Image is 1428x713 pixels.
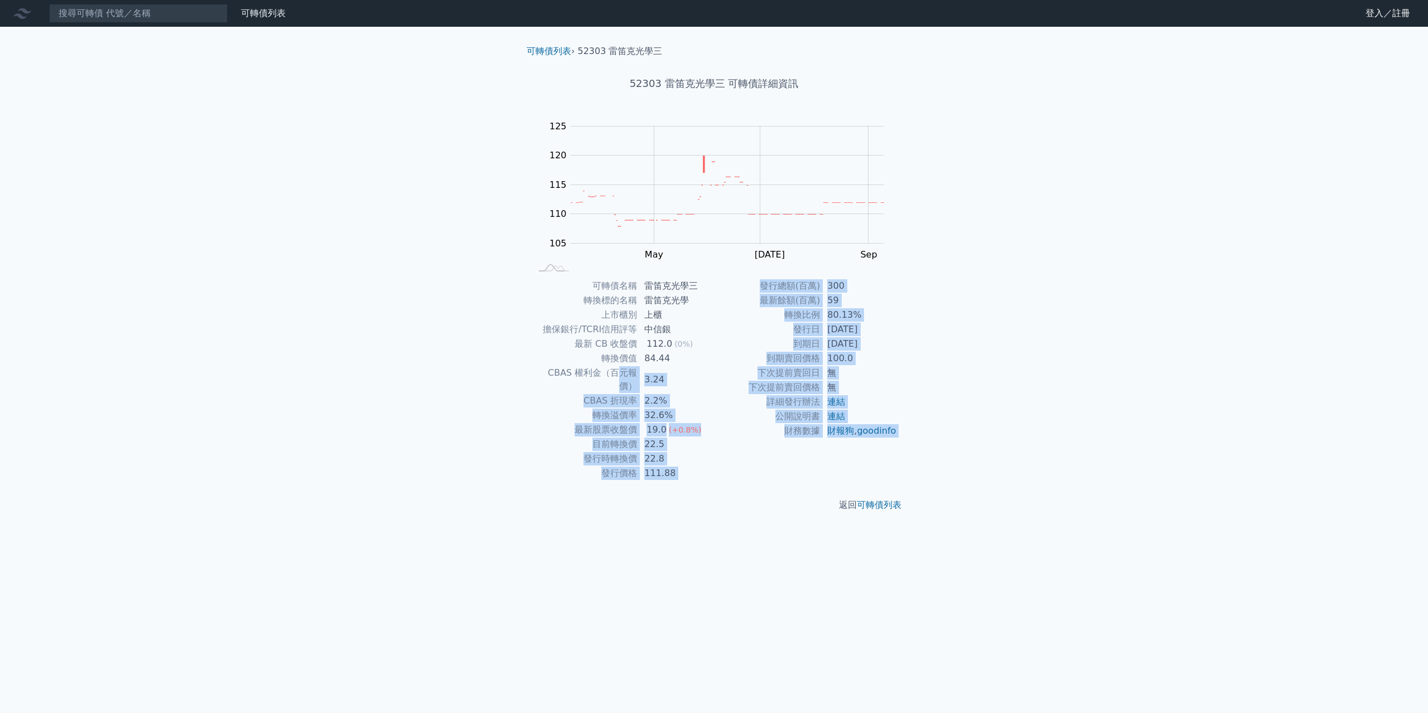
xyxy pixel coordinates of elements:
[821,380,897,395] td: 無
[518,498,910,512] p: 返回
[755,249,785,260] tspan: [DATE]
[241,8,286,18] a: 可轉債列表
[821,351,897,366] td: 100.0
[527,46,571,56] a: 可轉債列表
[644,423,669,436] div: 19.0
[638,466,714,481] td: 111.88
[714,366,821,380] td: 下次提前賣回日
[638,452,714,466] td: 22.8
[49,4,228,23] input: 搜尋可轉債 代號／名稱
[821,366,897,380] td: 無
[638,437,714,452] td: 22.5
[531,452,638,466] td: 發行時轉換價
[549,180,567,190] tspan: 115
[714,409,821,424] td: 公開說明書
[531,279,638,293] td: 可轉債名稱
[857,425,896,436] a: goodinfo
[549,121,567,132] tspan: 125
[531,351,638,366] td: 轉換價值
[645,249,663,260] tspan: May
[531,322,638,337] td: 擔保銀行/TCRI信用評等
[1372,659,1428,713] iframe: Chat Widget
[638,351,714,366] td: 84.44
[714,424,821,438] td: 財務數據
[531,293,638,308] td: 轉換標的名稱
[827,411,845,421] a: 連結
[549,208,567,219] tspan: 110
[531,466,638,481] td: 發行價格
[714,279,821,293] td: 發行總額(百萬)
[638,394,714,408] td: 2.2%
[821,322,897,337] td: [DATE]
[1357,4,1419,22] a: 登入／註冊
[531,366,638,394] td: CBAS 權利金（百元報價）
[821,424,897,438] td: ,
[714,308,821,322] td: 轉換比例
[1372,659,1428,713] div: 聊天小工具
[714,395,821,409] td: 詳細發行辦法
[531,408,638,423] td: 轉換溢價率
[674,339,693,348] span: (0%)
[638,308,714,322] td: 上櫃
[531,437,638,452] td: 目前轉換價
[714,380,821,395] td: 下次提前賣回價格
[714,322,821,337] td: 發行日
[531,423,638,437] td: 最新股票收盤價
[549,150,567,161] tspan: 120
[714,351,821,366] td: 到期賣回價格
[531,308,638,322] td: 上市櫃別
[638,279,714,293] td: 雷笛克光學三
[549,238,567,249] tspan: 105
[644,337,674,351] div: 112.0
[531,394,638,408] td: CBAS 折現率
[638,408,714,423] td: 32.6%
[714,337,821,351] td: 到期日
[531,337,638,351] td: 最新 CB 收盤價
[638,366,714,394] td: 3.24
[714,293,821,308] td: 最新餘額(百萬)
[821,293,897,308] td: 59
[821,337,897,351] td: [DATE]
[860,249,877,260] tspan: Sep
[518,76,910,91] h1: 52303 雷笛克光學三 可轉債詳細資訊
[821,279,897,293] td: 300
[527,45,575,58] li: ›
[821,308,897,322] td: 80.13%
[638,293,714,308] td: 雷笛克光學
[669,425,701,434] span: (+0.8%)
[827,425,854,436] a: 財報狗
[827,396,845,407] a: 連結
[857,499,901,510] a: 可轉債列表
[638,322,714,337] td: 中信銀
[578,45,663,58] li: 52303 雷笛克光學三
[544,121,901,260] g: Chart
